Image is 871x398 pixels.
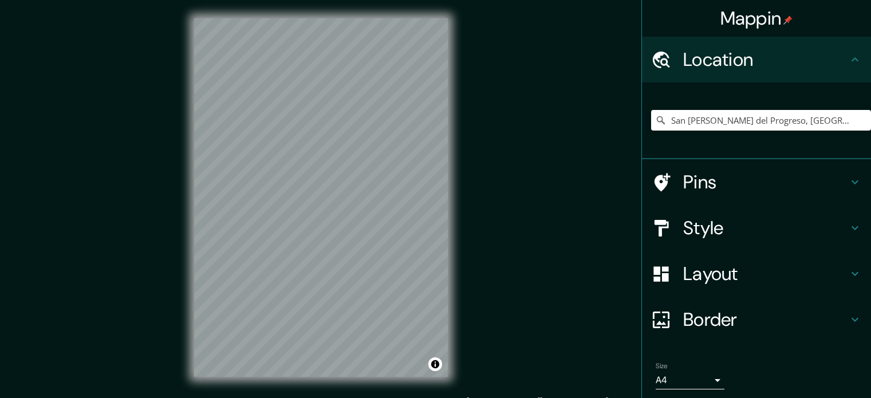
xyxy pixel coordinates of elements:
div: A4 [656,371,724,389]
div: Location [642,37,871,82]
h4: Style [683,216,848,239]
div: Border [642,297,871,342]
div: Style [642,205,871,251]
h4: Pins [683,171,848,194]
div: Pins [642,159,871,205]
h4: Mappin [720,7,793,30]
button: Toggle attribution [428,357,442,371]
img: pin-icon.png [783,15,793,25]
h4: Location [683,48,848,71]
canvas: Map [194,18,448,377]
div: Layout [642,251,871,297]
h4: Border [683,308,848,331]
h4: Layout [683,262,848,285]
label: Size [656,361,668,371]
input: Pick your city or area [651,110,871,131]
